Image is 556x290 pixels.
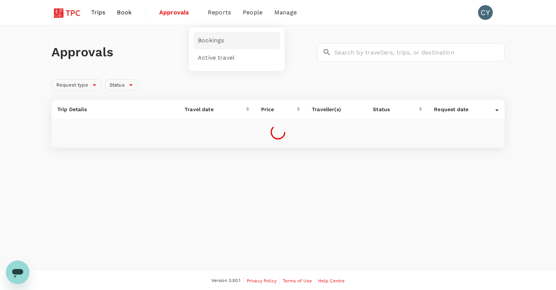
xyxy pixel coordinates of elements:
[434,106,495,113] div: Request date
[283,278,312,283] span: Terms of Use
[478,5,493,20] div: CY
[318,277,345,285] a: Help Centre
[318,278,345,283] span: Help Centre
[247,278,277,283] span: Privacy Policy
[193,49,280,67] a: Active travel
[51,4,85,21] img: Tsao Pao Chee Group Pte Ltd
[243,8,263,17] span: People
[105,82,129,89] span: Status
[52,82,93,89] span: Request type
[312,106,361,113] p: Traveller(s)
[51,45,314,60] h1: Approvals
[159,8,196,17] span: Approvals
[51,79,102,91] div: Request type
[185,106,246,113] div: Travel date
[274,8,297,17] span: Manage
[261,106,297,113] div: Price
[283,277,312,285] a: Terms of Use
[198,36,224,45] span: Bookings
[105,79,138,91] div: Status
[334,43,505,61] input: Search by travellers, trips, or destination
[117,8,132,17] span: Book
[193,32,280,49] a: Bookings
[6,261,29,284] iframe: Button to launch messaging window
[198,54,235,62] span: Active travel
[373,106,419,113] div: Status
[91,8,106,17] span: Trips
[247,277,277,285] a: Privacy Policy
[208,8,231,17] span: Reports
[211,277,240,284] span: Version 3.50.1
[57,106,173,113] p: Trip Details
